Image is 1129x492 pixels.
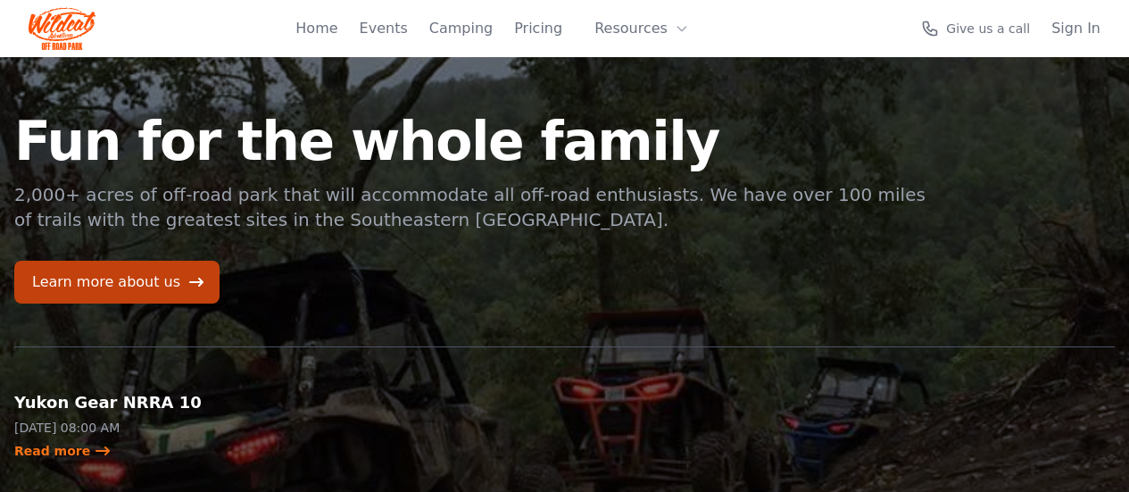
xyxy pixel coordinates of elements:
p: [DATE] 08:00 AM [14,419,268,437]
span: Give us a call [946,20,1030,38]
a: Camping [429,18,493,39]
a: Sign In [1051,18,1100,39]
h1: Fun for the whole family [14,114,928,168]
button: Resources [584,11,700,46]
a: Events [360,18,408,39]
a: Give us a call [921,20,1030,38]
img: Wildcat Logo [29,7,95,50]
a: Learn more about us [14,261,220,304]
p: 2,000+ acres of off-road park that will accommodate all off-road enthusiasts. We have over 100 mi... [14,182,928,232]
a: Home [295,18,337,39]
a: Pricing [514,18,562,39]
h2: Yukon Gear NRRA 10 [14,390,268,415]
a: Read more [14,442,112,460]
